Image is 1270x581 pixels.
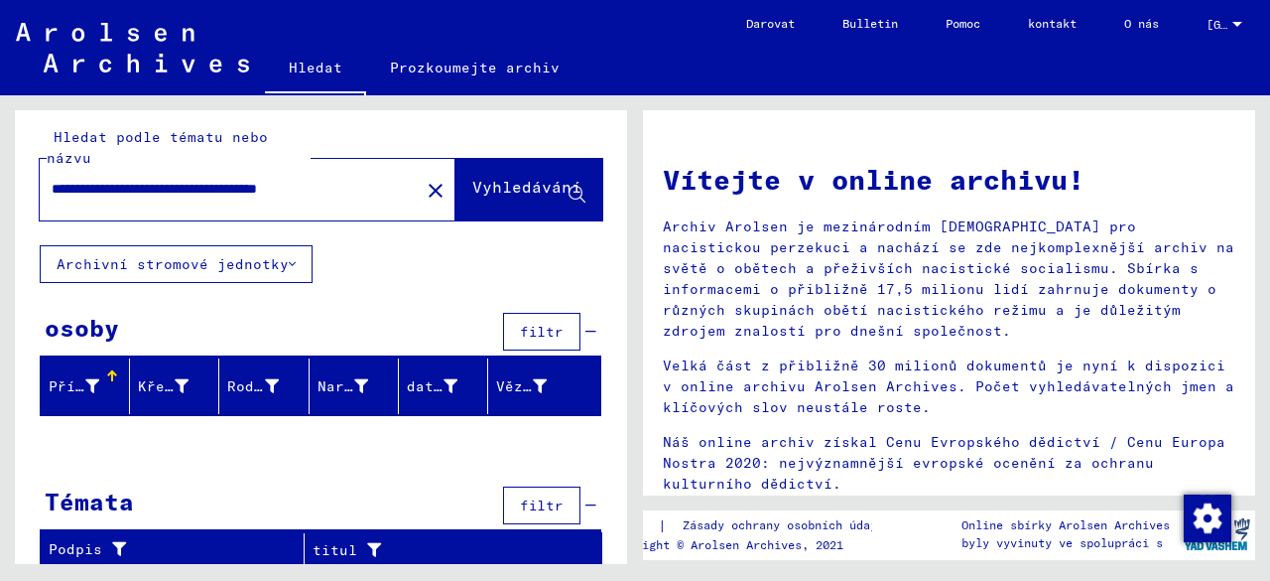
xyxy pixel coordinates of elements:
button: filtr [503,487,580,524]
button: Archivní stromové jednotky [40,245,313,283]
font: Archivní stromové jednotky [57,255,289,273]
mat-header-cell: Narození [310,359,399,414]
font: Online sbírky Arolsen Archives [961,517,1170,532]
a: Zásady ochrany osobních údajů [667,515,908,536]
font: Bulletin [842,16,898,31]
button: Jasný [416,170,455,210]
font: Křestní jméno [138,377,254,395]
font: Narození [317,377,389,395]
font: Copyright © Arolsen Archives, 2021 [607,537,843,552]
font: | [658,516,667,534]
mat-header-cell: datum narození [399,359,488,414]
div: Křestní jméno [138,370,218,402]
font: Rodné jméno [227,377,325,395]
mat-header-cell: Vězeň č. [488,359,600,414]
div: Narození [317,370,398,402]
mat-header-cell: Příjmení [41,359,130,414]
div: Rodné jméno [227,370,308,402]
img: yv_logo.png [1180,509,1254,559]
a: Hledat [265,44,366,95]
div: Podpis [49,534,304,566]
font: Příjmení [49,377,120,395]
font: Hledat podle tématu nebo názvu [47,128,268,167]
font: Prozkoumejte archiv [390,59,560,76]
font: Vítejte v online archivu! [663,162,1084,197]
font: Podpis [49,540,102,558]
font: Vězeň č. [496,377,568,395]
div: titul [313,534,577,566]
font: O nás [1124,16,1159,31]
button: filtr [503,313,580,351]
font: Náš online archiv získal Cenu Evropského dědictví / Cenu Europa Nostra 2020: nejvýznamnější evrop... [663,433,1225,493]
div: Změna souhlasu [1183,494,1230,541]
font: Vyhledávání [472,177,581,197]
font: filtr [520,323,564,341]
img: Změna souhlasu [1184,495,1231,542]
img: Arolsen_neg.svg [16,23,249,73]
font: Pomoc [946,16,980,31]
font: Hledat [289,59,342,76]
mat-header-cell: Rodné jméno [219,359,309,414]
font: osoby [45,313,119,343]
button: Vyhledávání [455,159,602,220]
font: titul [313,541,357,559]
div: Vězeň č. [496,370,576,402]
font: Archiv Arolsen je mezinárodním [DEMOGRAPHIC_DATA] pro nacistickou perzekuci a nachází se zde nejk... [663,218,1234,340]
font: Darovat [746,16,795,31]
font: datum narození [407,377,532,395]
font: Zásady ochrany osobních údajů [683,517,884,532]
font: Témata [45,487,134,516]
mat-header-cell: Křestní jméno [130,359,219,414]
font: byly vyvinuty ve spolupráci s [961,535,1163,550]
font: Velká část z přibližně 30 milionů dokumentů je nyní k dispozici v online archivu Arolsen Archives... [663,357,1234,416]
mat-icon: close [424,179,447,203]
font: kontakt [1028,16,1077,31]
font: filtr [520,497,564,514]
div: datum narození [407,370,487,402]
div: Příjmení [49,370,129,402]
a: Prozkoumejte archiv [366,44,583,91]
